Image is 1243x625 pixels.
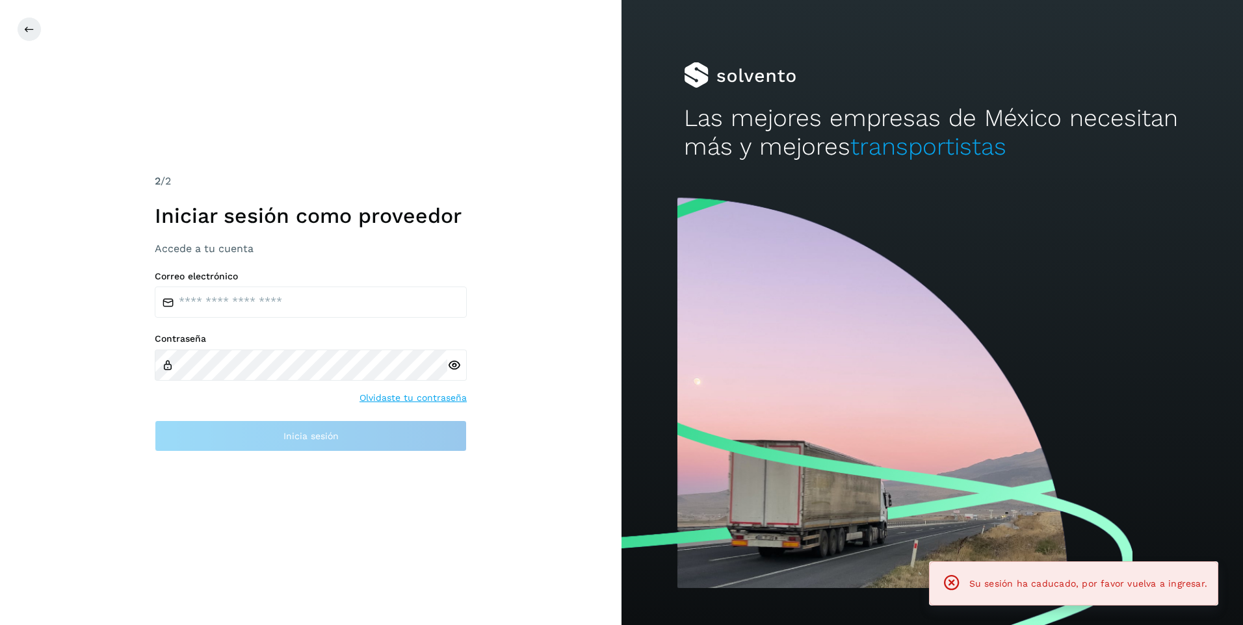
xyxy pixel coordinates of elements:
[969,578,1207,589] span: Su sesión ha caducado, por favor vuelva a ingresar.
[155,173,467,189] div: /2
[360,391,467,405] a: Olvidaste tu contraseña
[155,271,467,282] label: Correo electrónico
[155,242,467,255] h3: Accede a tu cuenta
[850,133,1006,160] span: transportistas
[155,333,467,344] label: Contraseña
[155,203,467,228] h1: Iniciar sesión como proveedor
[155,175,161,187] span: 2
[684,104,1181,162] h2: Las mejores empresas de México necesitan más y mejores
[155,420,467,452] button: Inicia sesión
[283,431,339,440] span: Inicia sesión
